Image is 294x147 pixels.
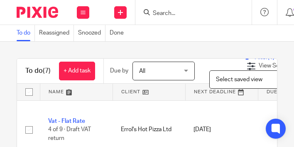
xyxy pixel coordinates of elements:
span: 4 of 9 · Draft VAT return [48,127,91,141]
a: To do [17,25,35,41]
h1: To do [25,67,51,75]
a: Reassigned [39,25,74,41]
span: Select saved view [216,77,262,82]
a: Done [110,25,128,41]
input: Search [152,10,227,17]
a: + Add task [59,62,95,80]
p: Due by [110,67,128,75]
span: (1) [268,55,274,60]
span: All [139,68,145,74]
img: Pixie [17,7,58,18]
span: (7) [43,67,51,74]
a: Snoozed [78,25,105,41]
span: Filter [255,55,281,60]
a: Vat - Flat Rate [48,118,85,124]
